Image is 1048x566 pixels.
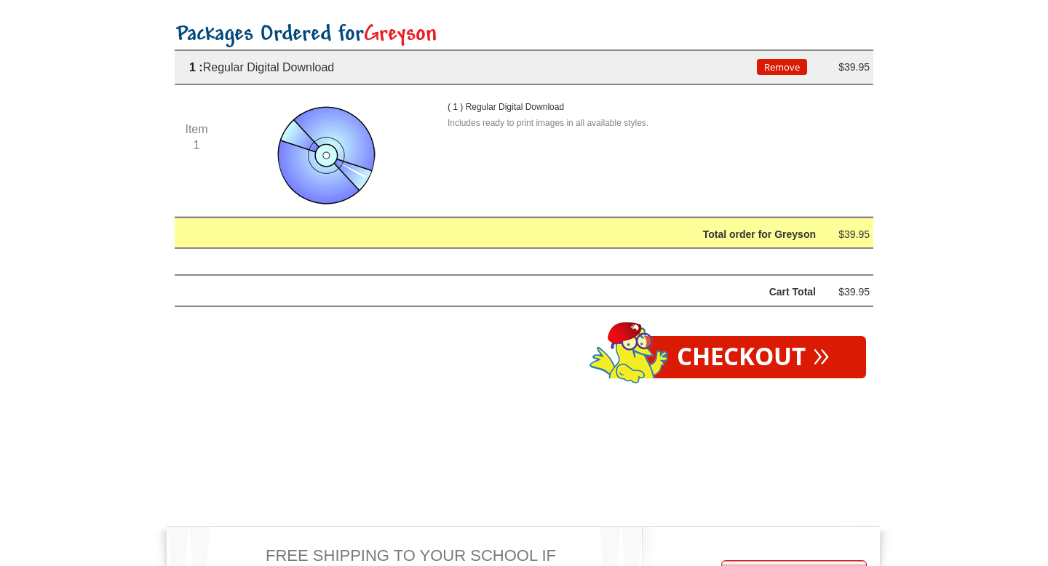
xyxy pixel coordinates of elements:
[757,59,807,75] button: Remove
[175,23,873,48] h2: Packages Ordered for
[273,100,382,209] img: item image
[826,58,870,76] div: $39.95
[212,226,816,244] div: Total order for Greyson
[448,116,848,132] p: Includes ready to print images in all available styles.
[813,345,830,361] span: »
[640,336,866,378] a: Checkout»
[212,283,816,301] div: Cart Total
[175,121,218,153] div: Item 1
[826,226,870,244] div: $39.95
[826,283,870,301] div: $39.95
[175,58,757,76] div: Regular Digital Download
[364,23,437,47] span: Greyson
[448,100,593,116] p: ( 1 ) Regular Digital Download
[757,58,801,76] div: Remove
[189,61,203,73] span: 1 :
